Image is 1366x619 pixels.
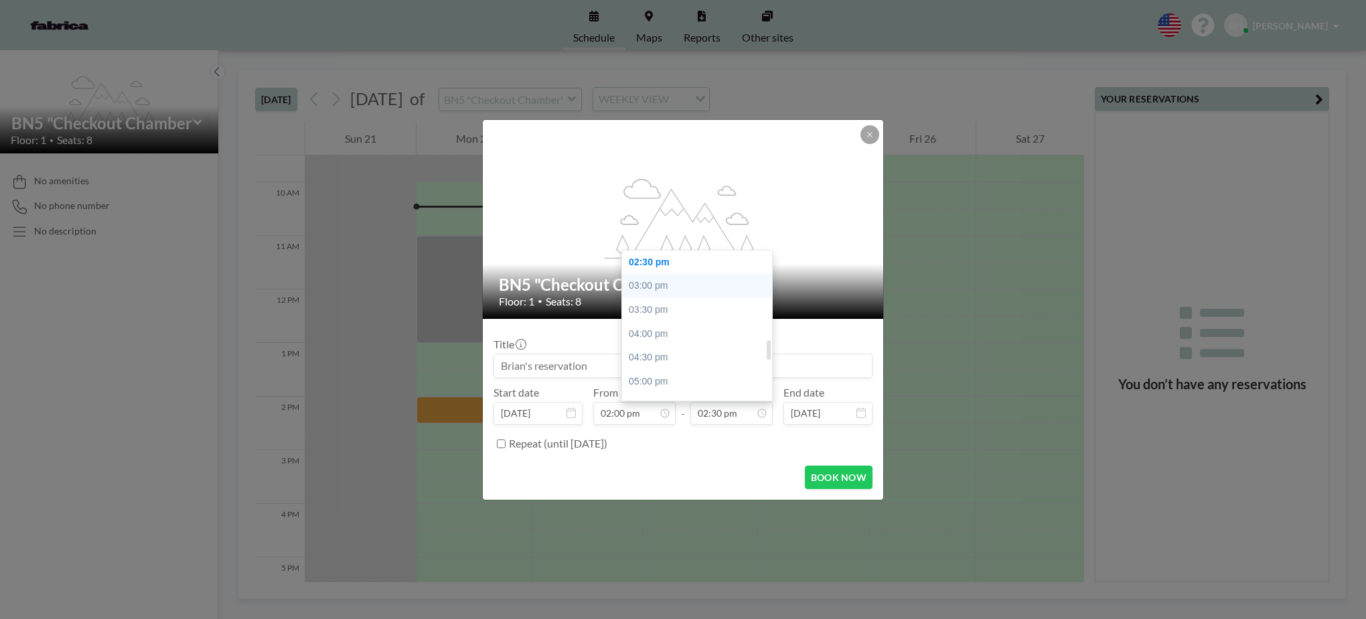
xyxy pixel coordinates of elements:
[681,391,685,420] span: -
[499,295,534,308] span: Floor: 1
[622,370,779,394] div: 05:00 pm
[622,298,779,322] div: 03:30 pm
[538,296,542,306] span: •
[546,295,581,308] span: Seats: 8
[499,275,868,295] h2: BN5 "Checkout Chamber"
[593,386,618,399] label: From
[509,437,607,450] label: Repeat (until [DATE])
[494,354,872,377] input: Brian's reservation
[622,251,779,275] div: 02:30 pm
[805,466,872,489] button: BOOK NOW
[622,322,779,346] div: 04:00 pm
[783,386,824,399] label: End date
[494,338,525,351] label: Title
[494,386,539,399] label: Start date
[622,274,779,298] div: 03:00 pm
[622,346,779,370] div: 04:30 pm
[622,393,779,417] div: 05:30 pm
